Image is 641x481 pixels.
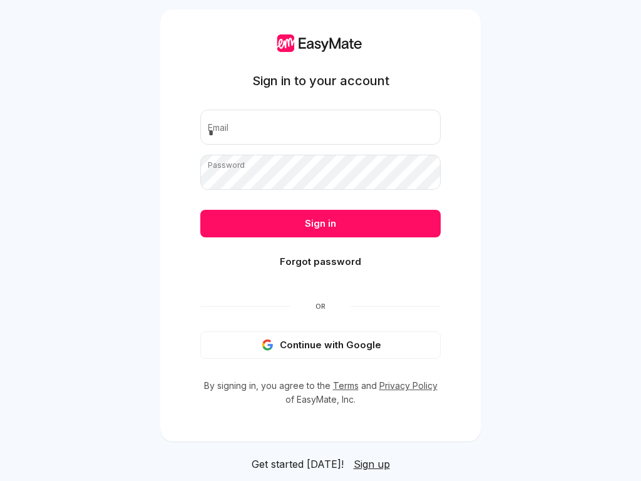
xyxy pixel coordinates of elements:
button: Sign in [200,210,441,237]
a: Sign up [354,457,390,472]
span: Get started [DATE]! [252,457,344,472]
span: Sign up [354,458,390,470]
p: By signing in, you agree to the and of EasyMate, Inc. [200,379,441,406]
button: Continue with Google [200,331,441,359]
a: Terms [333,380,359,391]
a: Privacy Policy [379,380,438,391]
button: Forgot password [200,248,441,276]
h1: Sign in to your account [252,72,389,90]
span: Or [290,301,351,311]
